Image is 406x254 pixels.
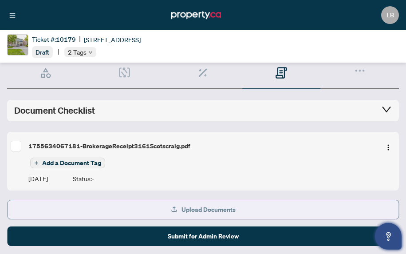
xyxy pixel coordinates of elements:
span: menu [9,12,16,19]
button: Open asap [375,223,402,250]
span: Draft [35,48,49,56]
span: 2 Tags [68,47,87,57]
span: Add a Document Tag [42,160,101,166]
button: Submit for Admin Review [7,226,399,246]
span: [DATE] [28,174,48,183]
span: Upload Documents [181,202,236,217]
img: Logo [385,144,392,151]
button: Add a Document Tag [30,158,105,168]
span: 10179 [56,36,76,44]
span: plus [34,161,39,165]
button: Upload Documents [7,200,399,219]
span: down [88,50,93,55]
span: Submit for Admin Review [168,229,239,243]
span: [STREET_ADDRESS] [84,35,141,44]
button: Logo [381,139,395,153]
span: LB [386,10,394,20]
span: Status: - [73,174,94,183]
div: 1755634067181-BrokerageReceipt3161Scotscraig.pdf [28,141,374,151]
img: logo [171,9,221,21]
img: IMG-W12339697_1.jpg [8,35,28,55]
span: collapsed [381,104,392,115]
span: Document Checklist [14,104,95,117]
div: Ticket #: [32,34,76,44]
div: Document Checklist [14,104,392,117]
